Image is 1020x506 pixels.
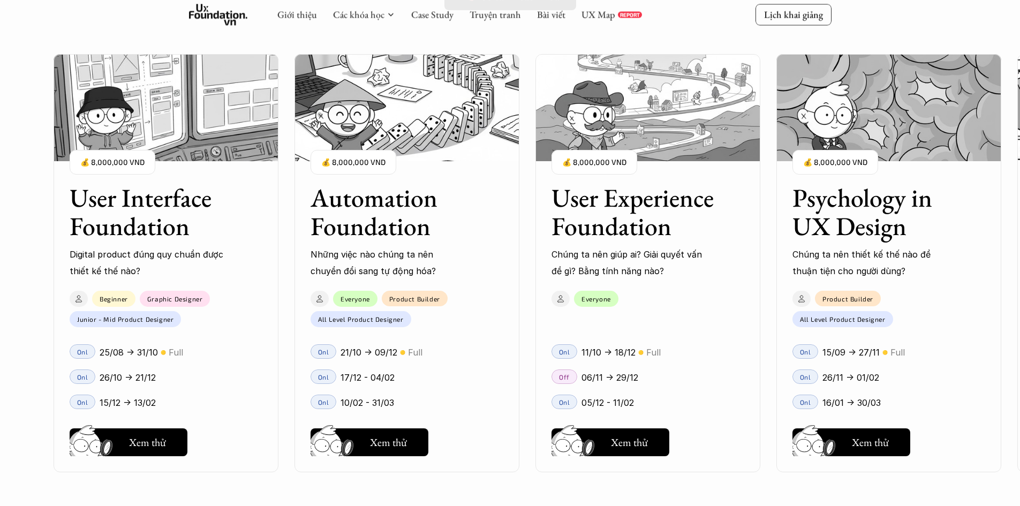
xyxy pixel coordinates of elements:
[800,348,811,355] p: Onl
[100,395,156,411] p: 15/12 -> 13/02
[70,246,225,279] p: Digital product đúng quy chuẩn được thiết kế thế nào?
[100,344,158,360] p: 25/08 -> 31/10
[169,344,183,360] p: Full
[822,344,880,360] p: 15/09 -> 27/11
[161,349,166,357] p: 🟡
[311,246,466,279] p: Những việc nào chúng ta nên chuyển đổi sang tự động hóa?
[890,344,905,360] p: Full
[77,315,173,323] p: Junior - Mid Product Designer
[638,349,644,357] p: 🟡
[100,369,156,386] p: 26/10 -> 21/12
[341,344,397,360] p: 21/10 -> 09/12
[611,435,648,450] h5: Xem thử
[755,4,832,25] a: Lịch khai giảng
[803,155,867,170] p: 💰 8,000,000 VND
[764,9,823,21] p: Lịch khai giảng
[562,155,626,170] p: 💰 8,000,000 VND
[559,348,570,355] p: Onl
[311,428,428,456] button: Xem thử
[389,294,440,302] p: Product Builder
[400,349,405,357] p: 🟡
[792,424,910,456] a: Xem thử
[277,9,317,21] a: Giới thiệu
[318,373,329,380] p: Onl
[822,395,881,411] p: 16/01 -> 30/03
[341,395,394,411] p: 10/02 - 31/03
[822,369,879,386] p: 26/11 -> 01/02
[341,295,370,303] p: Everyone
[620,12,640,18] p: REPORT
[646,344,661,360] p: Full
[551,424,669,456] a: Xem thử
[618,12,642,18] a: REPORT
[559,373,570,380] p: Off
[129,435,166,450] h5: Xem thử
[318,315,404,323] p: All Level Product Designer
[311,424,428,456] a: Xem thử
[321,155,386,170] p: 💰 8,000,000 VND
[318,398,329,405] p: Onl
[792,428,910,456] button: Xem thử
[581,369,638,386] p: 06/11 -> 29/12
[551,428,669,456] button: Xem thử
[882,349,888,357] p: 🟡
[311,184,477,240] h3: Automation Foundation
[411,9,454,21] a: Case Study
[370,435,407,450] h5: Xem thử
[559,398,570,405] p: Onl
[581,395,634,411] p: 05/12 - 11/02
[70,428,187,456] button: Xem thử
[537,9,565,21] a: Bài viết
[800,315,886,323] p: All Level Product Designer
[100,295,128,303] p: Beginner
[792,246,948,279] p: Chúng ta nên thiết kế thế nào để thuận tiện cho người dùng?
[80,155,145,170] p: 💰 8,000,000 VND
[800,398,811,405] p: Onl
[333,9,384,21] a: Các khóa học
[147,295,203,303] p: Graphic Designer
[551,246,707,279] p: Chúng ta nên giúp ai? Giải quyết vấn đề gì? Bằng tính năng nào?
[852,435,889,450] h5: Xem thử
[408,344,422,360] p: Full
[792,184,958,240] h3: Psychology in UX Design
[470,9,521,21] a: Truyện tranh
[581,344,636,360] p: 11/10 -> 18/12
[70,424,187,456] a: Xem thử
[318,348,329,355] p: Onl
[551,184,717,240] h3: User Experience Foundation
[70,184,236,240] h3: User Interface Foundation
[341,369,395,386] p: 17/12 - 04/02
[822,294,873,302] p: Product Builder
[581,295,611,303] p: Everyone
[581,9,615,21] a: UX Map
[800,373,811,380] p: Onl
